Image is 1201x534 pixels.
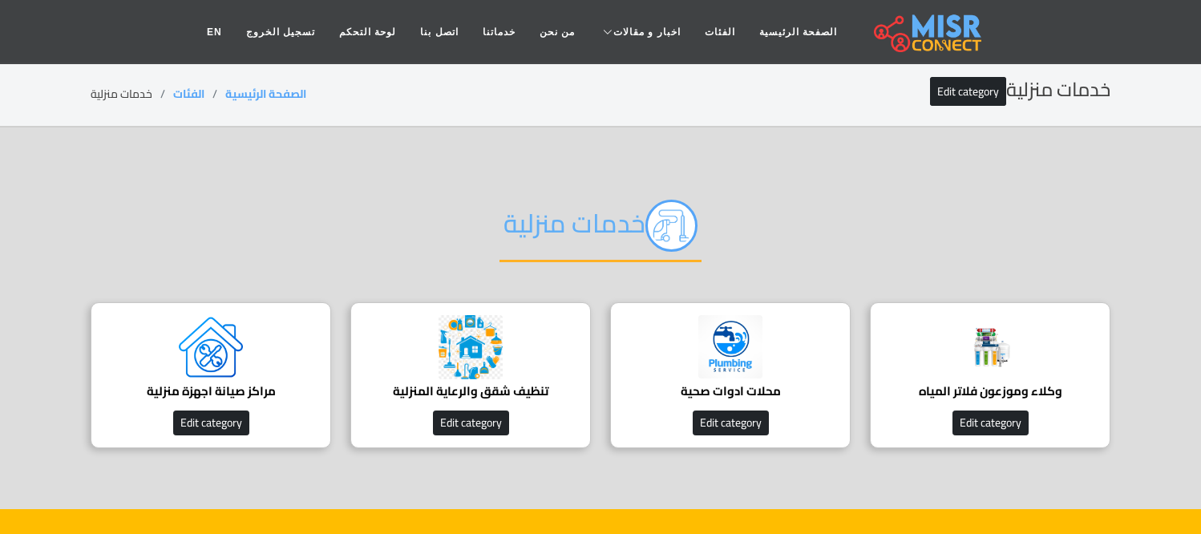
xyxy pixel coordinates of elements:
a: من نحن [528,17,587,47]
button: Edit category [693,411,769,435]
a: تنظيف شقق والرعاية المنزلية Edit category [341,302,600,448]
img: t3QbbcJ4IG80aNKvgnV6.png [439,315,503,379]
button: Edit category [952,411,1029,435]
a: الصفحة الرئيسية [747,17,849,47]
img: wlsZ6u12aQhpe1L9NqMF.png [179,315,243,379]
a: مراكز صيانة اجهزة منزلية Edit category [81,302,341,448]
a: الفئات [693,17,747,47]
a: لوحة التحكم [327,17,408,47]
h2: خدمات منزلية [499,200,702,262]
a: Edit category [930,77,1006,106]
img: خدمات منزلية [645,200,698,252]
a: اتصل بنا [408,17,470,47]
h4: وكلاء وموزعون فلاتر المياه [895,384,1086,398]
h4: مراكز صيانة اجهزة منزلية [115,384,306,398]
a: تسجيل الخروج [234,17,327,47]
h4: محلات ادوات صحية [635,384,826,398]
button: Edit category [433,411,509,435]
a: الفئات [173,83,204,104]
img: PbFvN5kXtxN43SBwXI5O.jpg [698,315,762,378]
a: وكلاء وموزعون فلاتر المياه Edit category [860,302,1120,448]
img: main.misr_connect [874,12,981,52]
a: الصفحة الرئيسية [225,83,306,104]
h2: خدمات منزلية [930,79,1110,102]
img: RCp5XoNxIccSWze3mKIo.png [958,315,1022,379]
a: EN [195,17,234,47]
h4: تنظيف شقق والرعاية المنزلية [375,384,566,398]
button: Edit category [173,411,249,435]
li: خدمات منزلية [91,86,173,103]
a: محلات ادوات صحية Edit category [600,302,860,448]
span: اخبار و مقالات [613,25,681,39]
a: اخبار و مقالات [587,17,693,47]
a: خدماتنا [471,17,528,47]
